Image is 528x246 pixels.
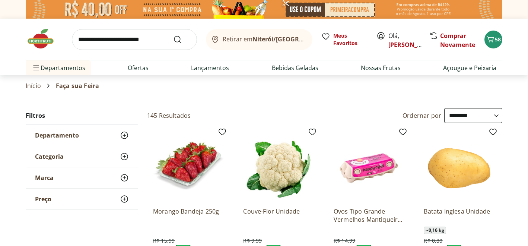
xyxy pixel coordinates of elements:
h2: Filtros [26,108,138,123]
span: Departamentos [32,59,85,77]
button: Menu [32,59,41,77]
button: Departamento [26,125,138,146]
img: Hortifruti [26,28,63,50]
span: R$ 9,99 [243,237,262,245]
span: Faça sua Feira [56,82,99,89]
button: Preço [26,189,138,209]
a: Açougue e Peixaria [443,63,496,72]
img: Ovos Tipo Grande Vermelhos Mantiqueira Happy Eggs 10 Unidades [334,130,404,201]
a: Bebidas Geladas [272,63,318,72]
img: Couve-Flor Unidade [243,130,314,201]
a: Morango Bandeja 250g [153,207,224,224]
button: Submit Search [173,35,191,44]
span: Retirar em [223,36,305,42]
button: Carrinho [484,31,502,48]
a: Couve-Flor Unidade [243,207,314,224]
a: Batata Inglesa Unidade [424,207,494,224]
a: Lançamentos [191,63,229,72]
b: Niterói/[GEOGRAPHIC_DATA] [252,35,337,43]
img: Batata Inglesa Unidade [424,130,494,201]
span: ~ 0,16 kg [424,227,446,234]
h2: 145 Resultados [147,111,191,120]
button: Marca [26,167,138,188]
span: R$ 15,99 [153,237,175,245]
span: Preço [35,195,51,203]
a: Meus Favoritos [321,32,368,47]
span: R$ 0,80 [424,237,442,245]
span: Departamento [35,132,79,139]
a: Ofertas [128,63,149,72]
img: Morango Bandeja 250g [153,130,224,201]
span: Marca [35,174,54,182]
a: [PERSON_NAME] [388,41,437,49]
button: Retirar emNiterói/[GEOGRAPHIC_DATA] [206,29,312,50]
input: search [72,29,197,50]
span: R$ 14,99 [334,237,355,245]
a: Nossas Frutas [361,63,401,72]
button: Categoria [26,146,138,167]
span: Categoria [35,153,64,160]
a: Comprar Novamente [440,32,475,49]
label: Ordernar por [403,111,441,120]
a: Início [26,82,41,89]
span: Meus Favoritos [333,32,368,47]
span: Olá, [388,31,422,49]
span: 58 [495,36,501,43]
a: Ovos Tipo Grande Vermelhos Mantiqueira Happy Eggs 10 Unidades [334,207,404,224]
